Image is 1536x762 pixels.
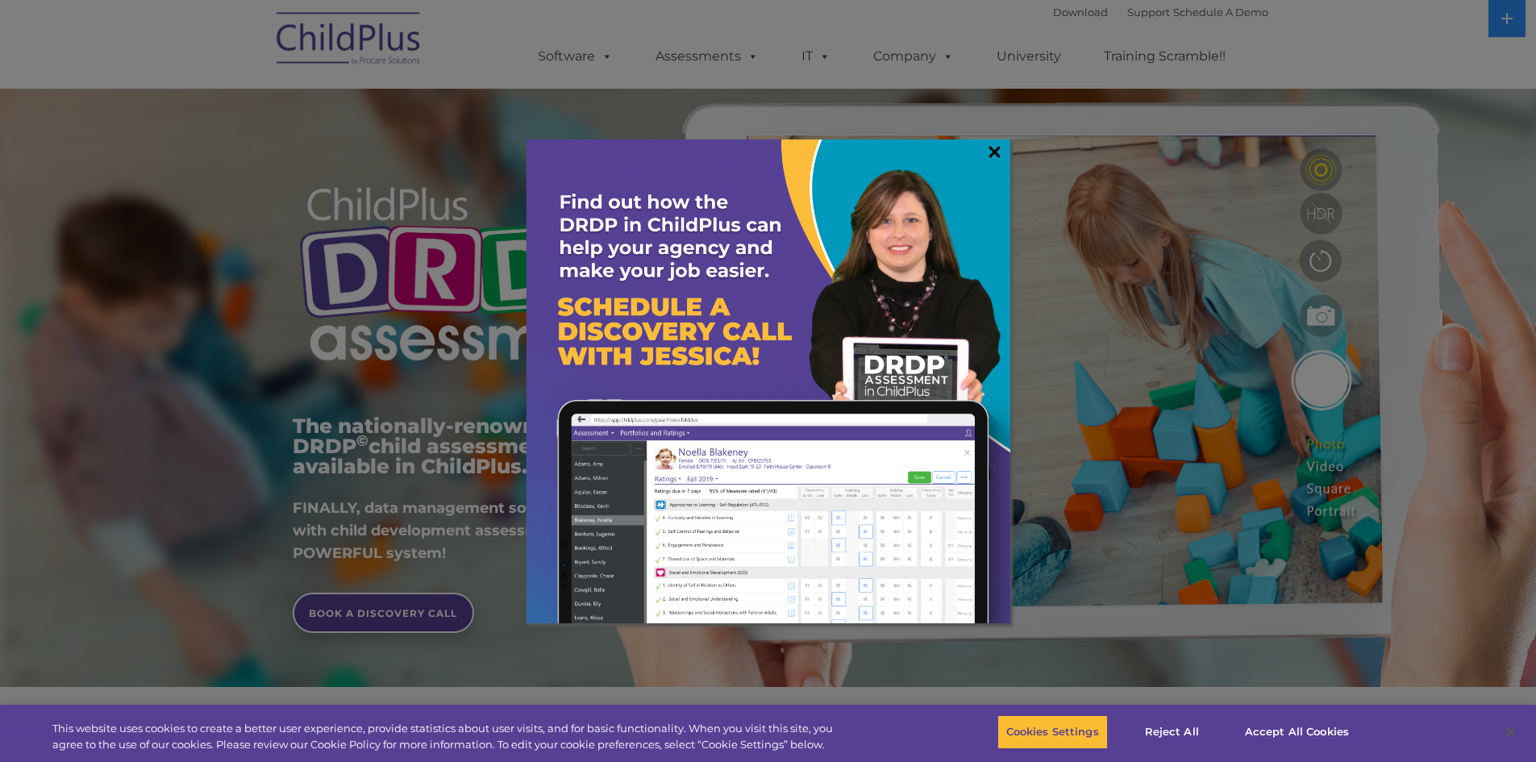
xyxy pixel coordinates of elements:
button: Cookies Settings [997,715,1108,749]
button: Close [1492,714,1528,750]
a: × [985,144,1004,160]
button: Reject All [1122,715,1222,749]
div: This website uses cookies to create a better user experience, provide statistics about user visit... [52,721,845,752]
button: Accept All Cookies [1236,715,1358,749]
